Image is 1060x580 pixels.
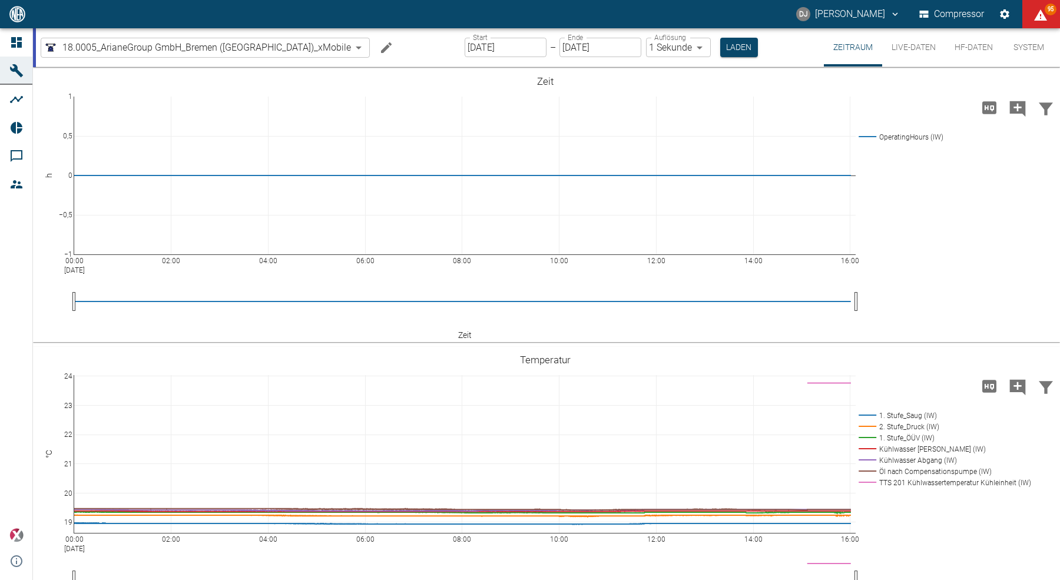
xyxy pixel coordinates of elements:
[375,36,398,59] button: Machine bearbeiten
[568,32,583,42] label: Ende
[646,38,711,57] div: 1 Sekunde
[1032,92,1060,123] button: Daten filtern
[945,28,1002,67] button: HF-Daten
[994,4,1015,25] button: Einstellungen
[975,380,1003,391] span: Hohe Auflösung
[1002,28,1055,67] button: System
[1045,4,1056,15] span: 95
[654,32,686,42] label: Auflösung
[559,38,641,57] input: DD.MM.YYYY
[44,41,351,55] a: 18.0005_ArianeGroup GmbH_Bremen ([GEOGRAPHIC_DATA])_xMobile
[1003,92,1032,123] button: Kommentar hinzufügen
[917,4,987,25] button: Compressor
[550,41,556,54] p: –
[8,6,26,22] img: logo
[473,32,488,42] label: Start
[882,28,945,67] button: Live-Daten
[465,38,546,57] input: DD.MM.YYYY
[9,528,24,542] img: Xplore Logo
[975,101,1003,112] span: Hohe Auflösung
[824,28,882,67] button: Zeitraum
[62,41,351,54] span: 18.0005_ArianeGroup GmbH_Bremen ([GEOGRAPHIC_DATA])_xMobile
[1003,371,1032,402] button: Kommentar hinzufügen
[720,38,758,57] button: Laden
[794,4,902,25] button: david.jasper@nea-x.de
[1032,371,1060,402] button: Daten filtern
[796,7,810,21] div: DJ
